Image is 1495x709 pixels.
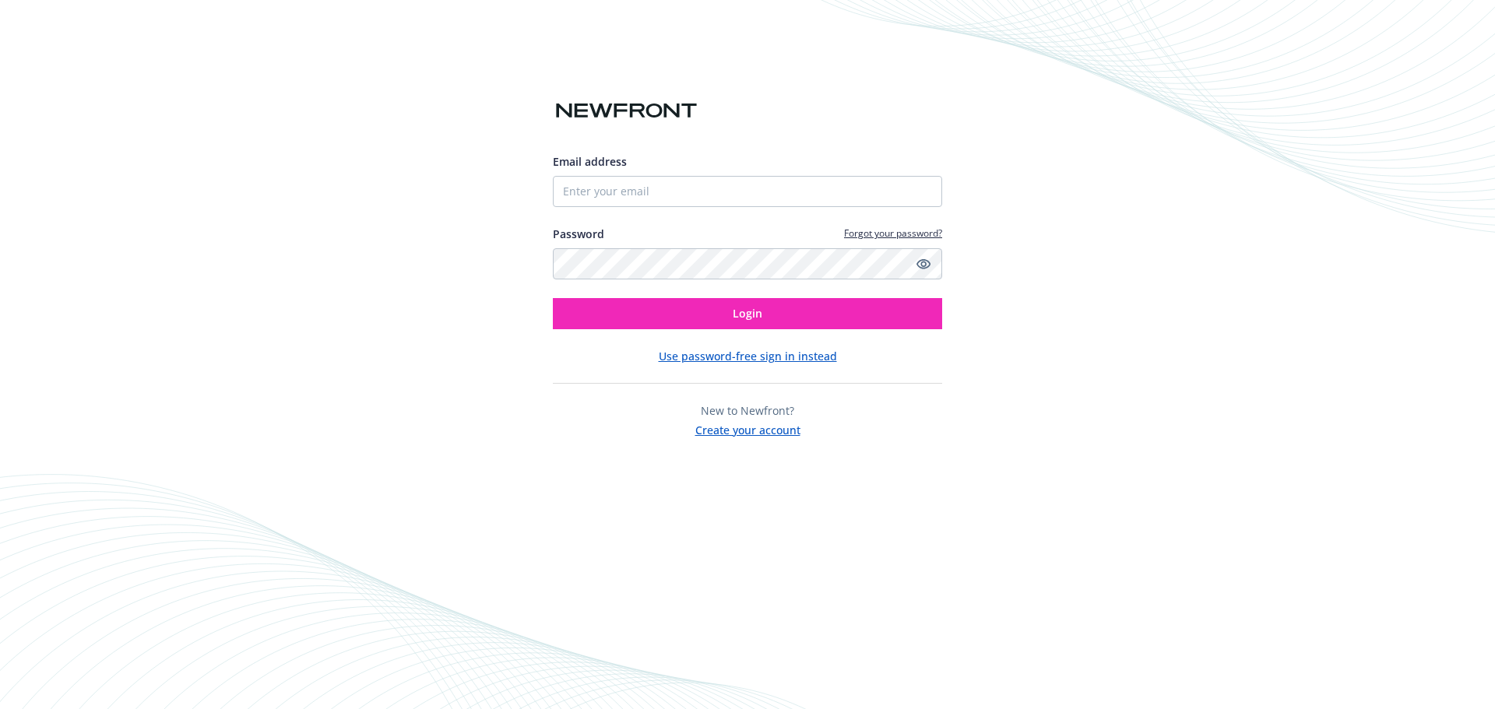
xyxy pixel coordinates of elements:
[553,248,942,279] input: Enter your password
[553,298,942,329] button: Login
[844,226,942,240] a: Forgot your password?
[701,403,794,418] span: New to Newfront?
[553,226,604,242] label: Password
[695,419,800,438] button: Create your account
[553,97,700,125] img: Newfront logo
[733,306,762,321] span: Login
[659,348,837,364] button: Use password-free sign in instead
[553,154,627,169] span: Email address
[914,254,933,273] a: Show password
[553,176,942,207] input: Enter your email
